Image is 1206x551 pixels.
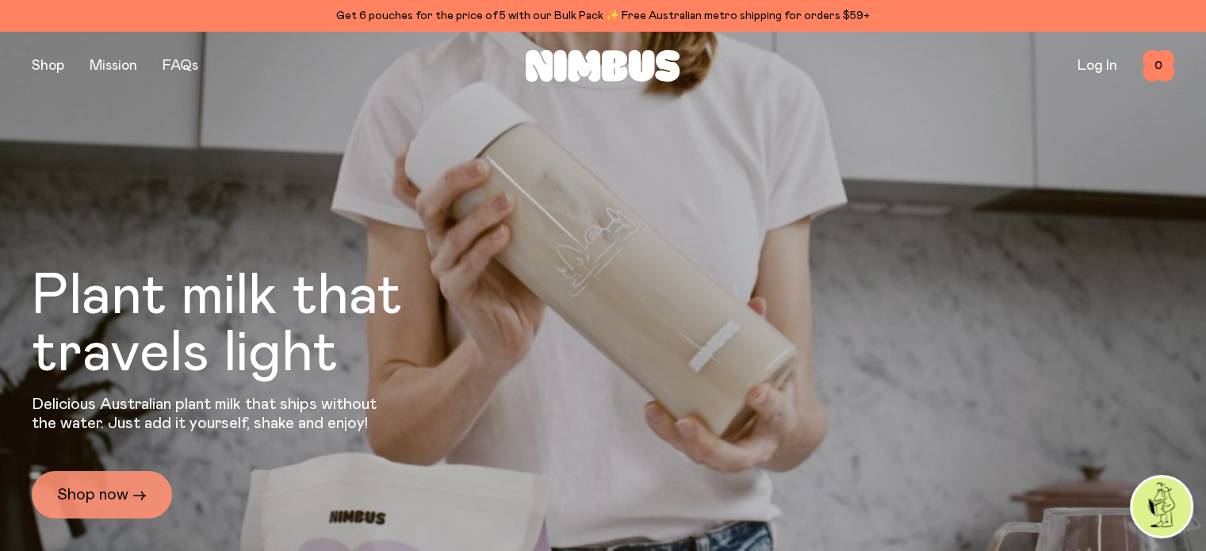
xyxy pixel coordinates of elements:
[32,395,387,433] p: Delicious Australian plant milk that ships without the water. Just add it yourself, shake and enjoy!
[32,471,172,518] a: Shop now →
[1078,59,1117,73] a: Log In
[32,6,1174,25] div: Get 6 pouches for the price of 5 with our Bulk Pack ✨ Free Australian metro shipping for orders $59+
[163,59,198,73] a: FAQs
[32,268,488,382] h1: Plant milk that travels light
[90,59,137,73] a: Mission
[1143,50,1174,82] button: 0
[1132,477,1191,536] img: agent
